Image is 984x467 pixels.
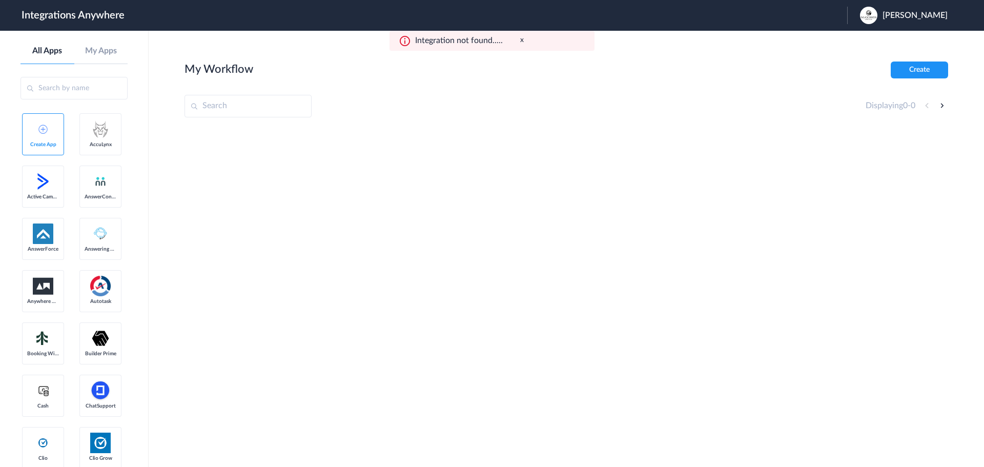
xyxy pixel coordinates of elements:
[22,9,125,22] h1: Integrations Anywhere
[415,36,503,46] p: Integration not found.....
[90,380,111,401] img: chatsupport-icon.svg
[184,63,253,76] h2: My Workflow
[27,403,59,409] span: Cash
[860,7,877,24] img: sl-socialmedia-square.jpg
[37,384,50,397] img: cash-logo.svg
[85,403,116,409] span: ChatSupport
[33,224,53,244] img: af-app-logo.svg
[90,433,111,453] img: Clio.jpg
[27,298,59,304] span: Anywhere Works
[27,351,59,357] span: Booking Widget
[27,455,59,461] span: Clio
[85,194,116,200] span: AnswerConnect
[184,95,312,117] input: Search
[85,141,116,148] span: AccuLynx
[90,276,111,296] img: autotask.png
[33,171,53,192] img: active-campaign-logo.svg
[85,351,116,357] span: Builder Prime
[520,36,524,45] button: x
[27,194,59,200] span: Active Campaign
[90,328,111,349] img: builder-prime-logo.svg
[74,46,128,56] a: My Apps
[883,11,948,21] span: [PERSON_NAME]
[37,437,49,449] img: clio-logo.svg
[891,62,948,78] button: Create
[20,77,128,99] input: Search by name
[33,278,53,295] img: aww.png
[94,175,107,188] img: answerconnect-logo.svg
[866,101,915,111] h4: Displaying -
[27,246,59,252] span: AnswerForce
[90,224,111,244] img: Answering_service.png
[33,329,53,348] img: Setmore_Logo.svg
[911,101,915,110] span: 0
[90,119,111,139] img: acculynx-logo.svg
[38,125,48,134] img: add-icon.svg
[903,101,908,110] span: 0
[85,455,116,461] span: Clio Grow
[27,141,59,148] span: Create App
[85,298,116,304] span: Autotask
[20,46,74,56] a: All Apps
[85,246,116,252] span: Answering Service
